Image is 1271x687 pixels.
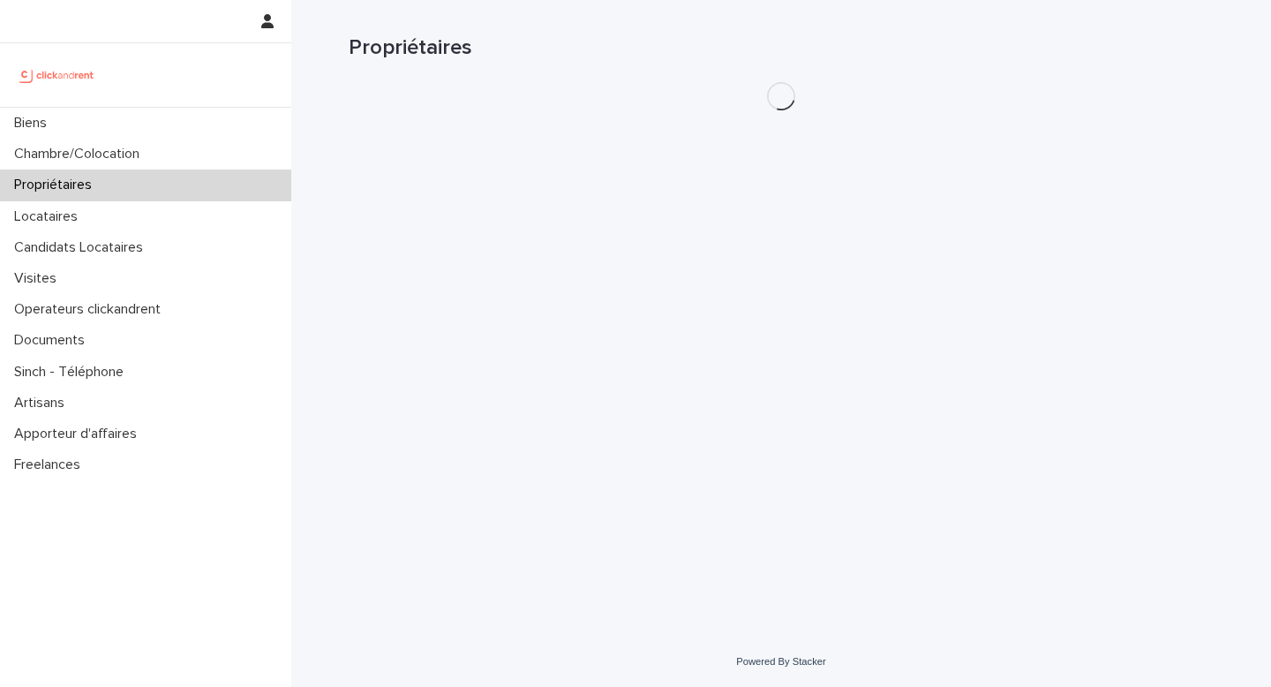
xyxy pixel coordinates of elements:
h1: Propriétaires [349,35,1214,61]
p: Visites [7,270,71,287]
p: Artisans [7,395,79,411]
p: Chambre/Colocation [7,146,154,162]
p: Apporteur d'affaires [7,426,151,442]
img: UCB0brd3T0yccxBKYDjQ [14,57,100,93]
p: Operateurs clickandrent [7,301,175,318]
p: Documents [7,332,99,349]
p: Sinch - Téléphone [7,364,138,381]
p: Candidats Locataires [7,239,157,256]
p: Biens [7,115,61,132]
a: Powered By Stacker [736,656,825,667]
p: Freelances [7,457,94,473]
p: Locataires [7,208,92,225]
p: Propriétaires [7,177,106,193]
